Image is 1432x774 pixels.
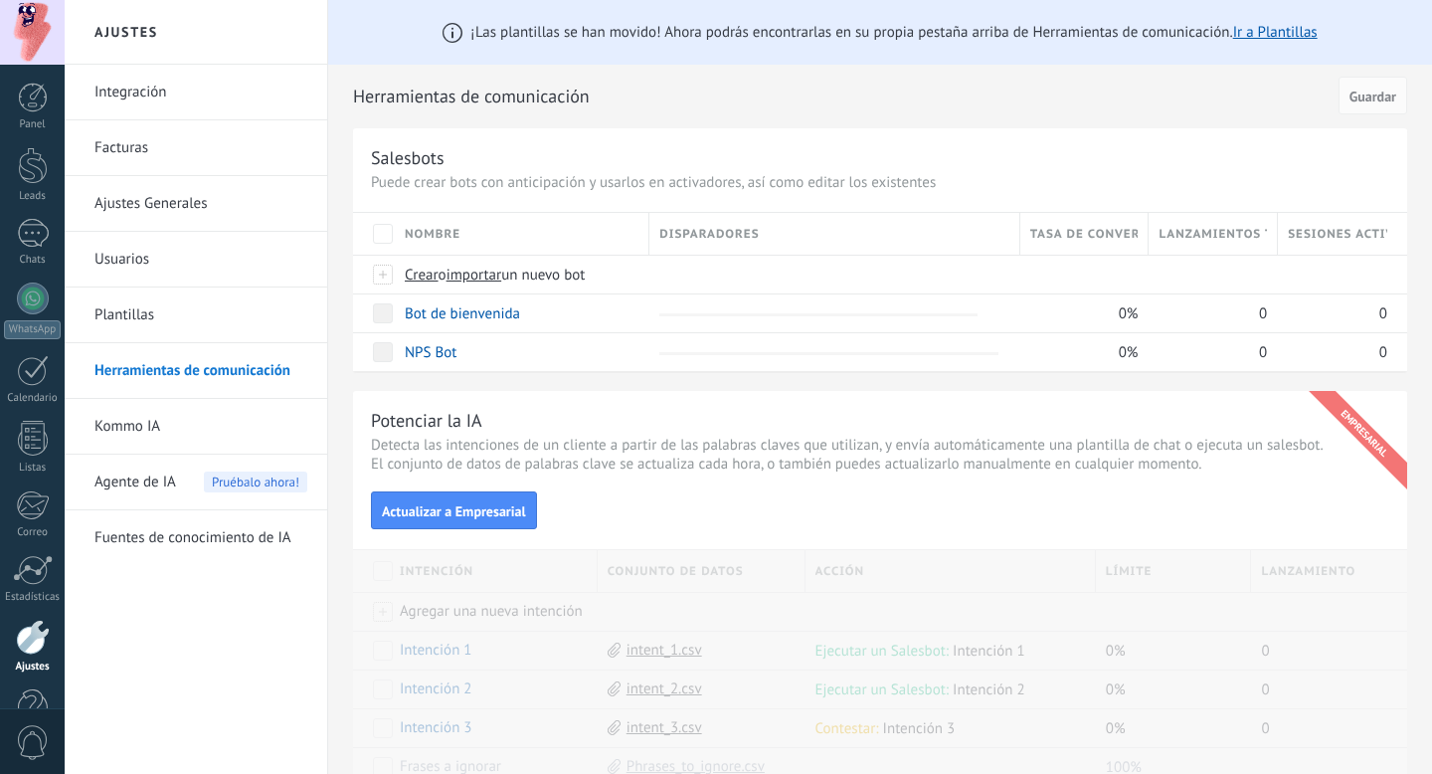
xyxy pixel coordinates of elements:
[1305,374,1424,493] div: empresarial
[501,266,585,285] span: un nuevo bot
[94,455,307,510] a: Agente de IA Pruébalo ahora!
[4,526,62,539] div: Correo
[1020,333,1140,371] div: 0%
[4,320,61,339] div: WhatsApp
[382,504,526,518] span: Actualizar a Empresarial
[94,455,176,510] span: Agente de IA
[94,510,307,566] a: Fuentes de conocimiento de IA
[94,343,307,399] a: Herramientas de comunicación
[371,436,1389,474] p: Detecta las intenciones de un cliente a partir de las palabras claves que utilizan, y envía autom...
[94,120,307,176] a: Facturas
[65,232,327,288] li: Usuarios
[4,190,62,203] div: Leads
[1030,225,1139,244] span: Tasa de conversión
[371,146,445,169] div: Salesbots
[94,232,307,288] a: Usuarios
[65,120,327,176] li: Facturas
[659,225,759,244] span: Disparadores
[1020,294,1140,332] div: 0%
[65,176,327,232] li: Ajustes Generales
[65,343,327,399] li: Herramientas de comunicación
[1339,77,1407,114] button: Guardar
[65,455,327,510] li: Agente de IA
[65,288,327,343] li: Plantillas
[1349,90,1396,103] span: Guardar
[1278,294,1387,332] div: 0
[4,254,62,267] div: Chats
[4,118,62,131] div: Panel
[1149,294,1268,332] div: 0
[371,409,482,432] div: Potenciar la IA
[353,77,1332,116] h2: Herramientas de comunicación
[204,472,307,492] span: Pruébalo ahora!
[447,266,502,285] span: importar
[1159,225,1267,244] span: Lanzamientos totales
[1278,333,1387,371] div: 0
[1119,304,1139,323] span: 0%
[65,65,327,120] li: Integración
[65,399,327,455] li: Kommo IA
[371,491,537,529] button: Actualizar a Empresarial
[1288,225,1387,244] span: Sesiones activas
[371,500,537,519] a: Actualizar a Empresarial
[1379,304,1387,323] span: 0
[4,661,62,674] div: Ajustes
[1149,333,1268,371] div: 0
[405,266,439,285] span: Crear
[94,176,307,232] a: Ajustes Generales
[1259,304,1267,323] span: 0
[405,343,456,362] a: NPS Bot
[470,23,1317,42] span: ¡Las plantillas se han movido! Ahora podrás encontrarlas en su propia pestaña arriba de Herramien...
[1379,343,1387,362] span: 0
[65,510,327,565] li: Fuentes de conocimiento de IA
[1233,23,1318,42] a: Ir a Plantillas
[4,392,62,405] div: Calendario
[94,288,307,343] a: Plantillas
[405,304,520,323] a: Bot de bienvenida
[439,266,447,285] span: o
[94,65,307,120] a: Integración
[4,462,62,475] div: Listas
[4,591,62,604] div: Estadísticas
[1119,343,1139,362] span: 0%
[405,225,460,244] span: Nombre
[1259,343,1267,362] span: 0
[94,399,307,455] a: Kommo IA
[371,173,1389,192] p: Puede crear bots con anticipación y usarlos en activadores, así como editar los existentes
